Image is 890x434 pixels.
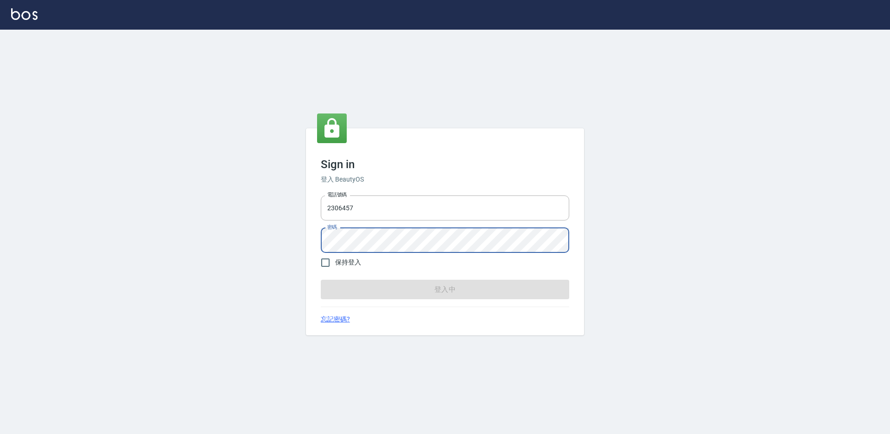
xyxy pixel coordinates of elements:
span: 保持登入 [335,258,361,267]
h3: Sign in [321,158,569,171]
h6: 登入 BeautyOS [321,175,569,184]
img: Logo [11,8,38,20]
a: 忘記密碼? [321,314,350,324]
label: 電話號碼 [327,191,347,198]
label: 密碼 [327,224,337,231]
